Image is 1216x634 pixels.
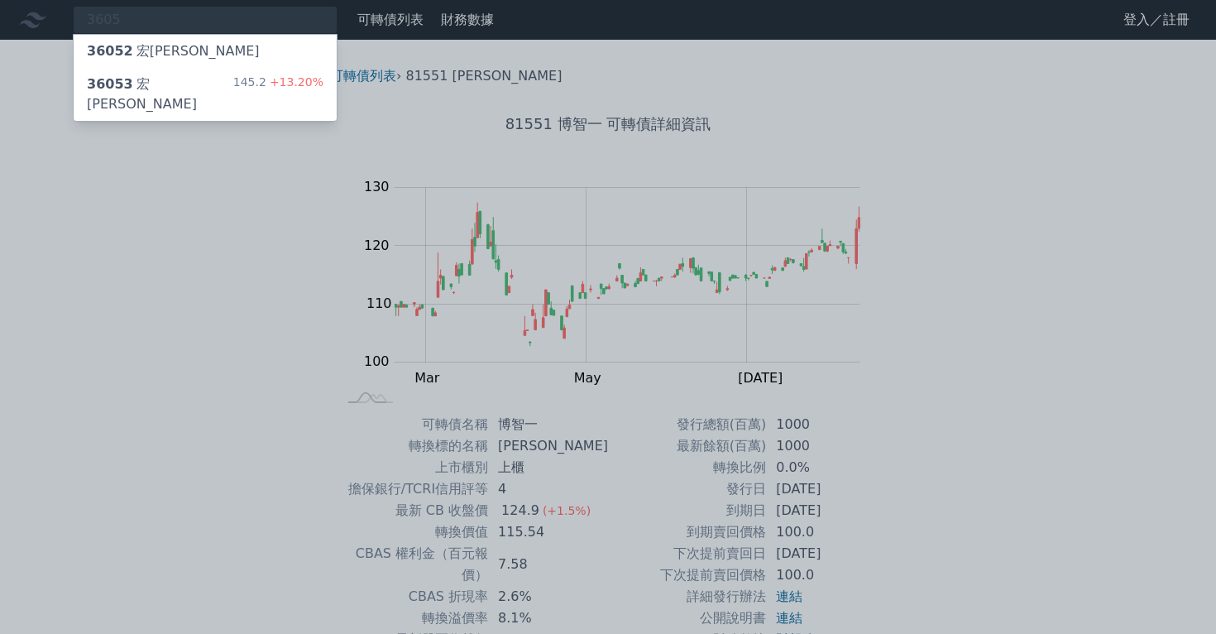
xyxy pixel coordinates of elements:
span: +13.20% [266,75,323,89]
span: 36053 [87,76,133,92]
div: 145.2 [233,74,323,114]
a: 36053宏[PERSON_NAME] 145.2+13.20% [74,68,337,121]
span: 36052 [87,43,133,59]
a: 36052宏[PERSON_NAME] [74,35,337,68]
div: 宏[PERSON_NAME] [87,41,260,61]
div: 宏[PERSON_NAME] [87,74,233,114]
